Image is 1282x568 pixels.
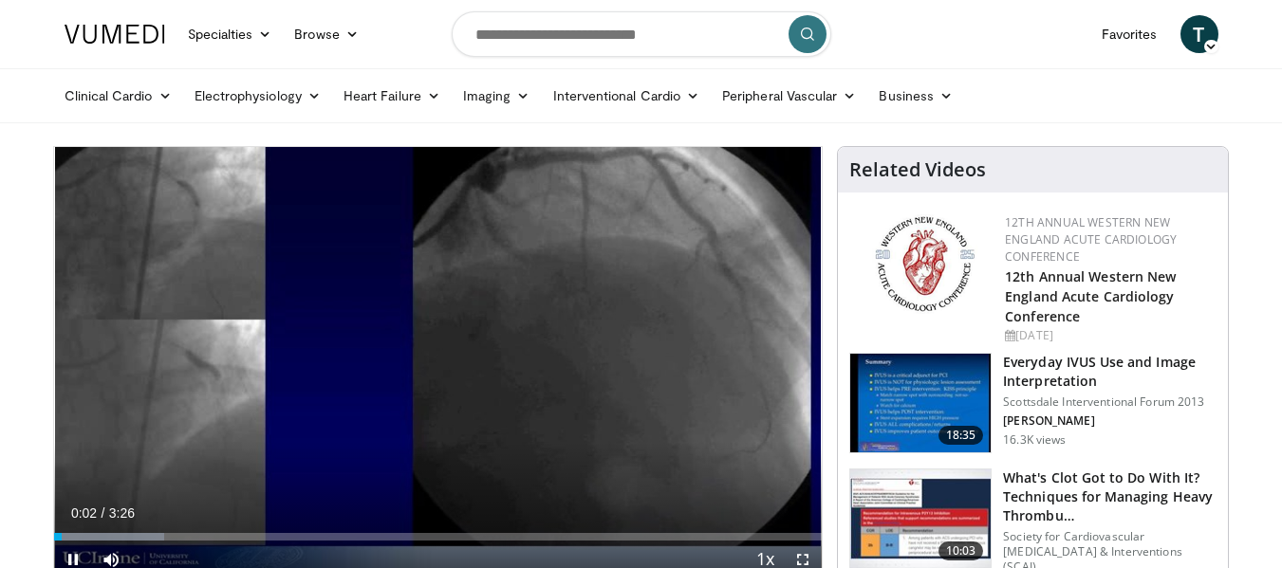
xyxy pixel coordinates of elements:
img: 9bafbb38-b40d-4e9d-b4cb-9682372bf72c.150x105_q85_crop-smart_upscale.jpg [850,469,991,568]
a: 12th Annual Western New England Acute Cardiology Conference [1005,267,1176,325]
span: 10:03 [938,541,984,560]
p: [PERSON_NAME] [1003,413,1217,429]
div: [DATE] [1005,327,1213,344]
a: Favorites [1090,15,1169,53]
span: 0:02 [71,505,97,521]
span: 3:26 [109,505,135,521]
p: Scottsdale Interventional Forum 2013 [1003,394,1217,410]
a: Specialties [177,15,284,53]
input: Search topics, interventions [452,11,831,57]
span: 18:35 [938,426,984,445]
h4: Related Videos [849,158,986,181]
a: Interventional Cardio [542,77,712,115]
a: Electrophysiology [183,77,332,115]
a: Peripheral Vascular [711,77,867,115]
a: Business [867,77,964,115]
h3: Everyday IVUS Use and Image Interpretation [1003,353,1217,391]
a: 18:35 Everyday IVUS Use and Image Interpretation Scottsdale Interventional Forum 2013 [PERSON_NAM... [849,353,1217,453]
h3: What's Clot Got to Do With It? Techniques for Managing Heavy Thrombu… [1003,468,1217,525]
a: Imaging [452,77,542,115]
div: Progress Bar [54,533,823,541]
img: dTBemQywLidgNXR34xMDoxOjA4MTsiGN.150x105_q85_crop-smart_upscale.jpg [850,354,991,452]
img: VuMedi Logo [65,25,165,44]
span: / [102,505,105,521]
p: 16.3K views [1003,432,1066,448]
a: 12th Annual Western New England Acute Cardiology Conference [1005,214,1177,265]
a: Browse [283,15,370,53]
a: T [1180,15,1218,53]
img: 0954f259-7907-4053-a817-32a96463ecc8.png.150x105_q85_autocrop_double_scale_upscale_version-0.2.png [872,214,977,314]
a: Clinical Cardio [53,77,183,115]
a: Heart Failure [332,77,452,115]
